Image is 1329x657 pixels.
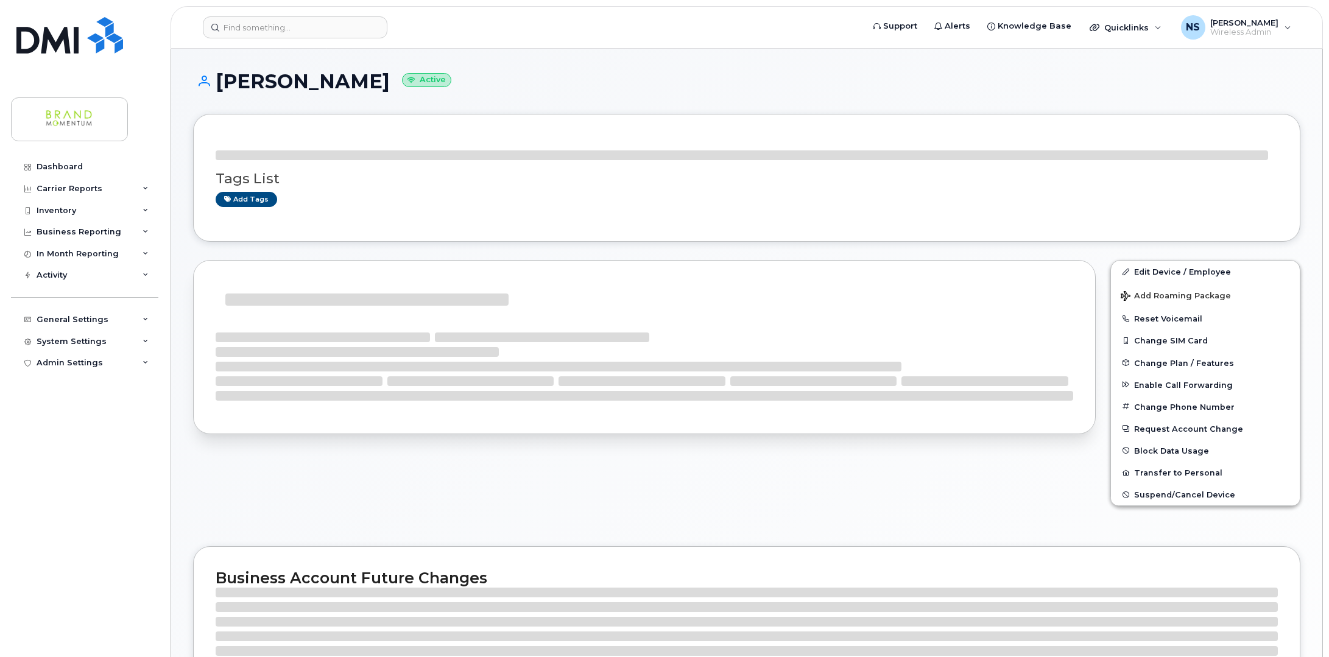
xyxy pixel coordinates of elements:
[1111,483,1300,505] button: Suspend/Cancel Device
[1111,396,1300,418] button: Change Phone Number
[1111,440,1300,462] button: Block Data Usage
[1134,490,1235,499] span: Suspend/Cancel Device
[1111,307,1300,329] button: Reset Voicemail
[1111,462,1300,483] button: Transfer to Personal
[1111,418,1300,440] button: Request Account Change
[193,71,1300,92] h1: [PERSON_NAME]
[1111,374,1300,396] button: Enable Call Forwarding
[1111,283,1300,307] button: Add Roaming Package
[1111,261,1300,283] a: Edit Device / Employee
[1134,358,1234,367] span: Change Plan / Features
[1121,291,1231,303] span: Add Roaming Package
[1111,352,1300,374] button: Change Plan / Features
[216,171,1278,186] h3: Tags List
[216,569,1278,587] h2: Business Account Future Changes
[1111,329,1300,351] button: Change SIM Card
[1134,380,1233,389] span: Enable Call Forwarding
[402,73,451,87] small: Active
[216,192,277,207] a: Add tags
